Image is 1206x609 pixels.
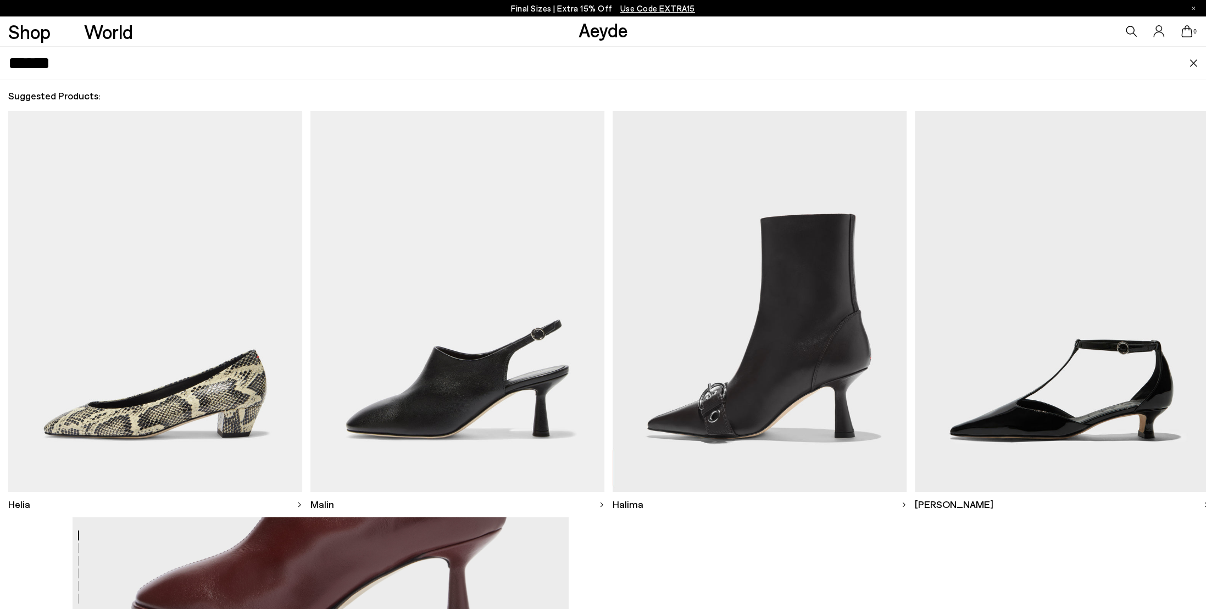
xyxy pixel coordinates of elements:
a: Malin [310,492,604,517]
img: svg%3E [901,502,907,507]
span: Halima [613,498,643,511]
img: Descriptive text [310,111,604,492]
span: 0 [1192,29,1198,35]
a: Shop [8,22,51,41]
a: Aeyde [578,18,627,41]
img: svg%3E [297,502,302,507]
img: Descriptive text [8,111,302,492]
img: Descriptive text [613,111,907,492]
p: Final Sizes | Extra 15% Off [511,2,695,15]
a: World [84,22,133,41]
img: close.svg [1189,59,1198,67]
span: Malin [310,498,334,511]
a: 0 [1181,25,1192,37]
h2: Suggested Products: [8,89,1197,103]
span: Navigate to /collections/ss25-final-sizes [620,3,695,13]
img: svg%3E [599,502,604,507]
span: [PERSON_NAME] [915,498,993,511]
span: Helia [8,498,30,511]
a: Halima [613,492,907,517]
a: Helia [8,492,302,517]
